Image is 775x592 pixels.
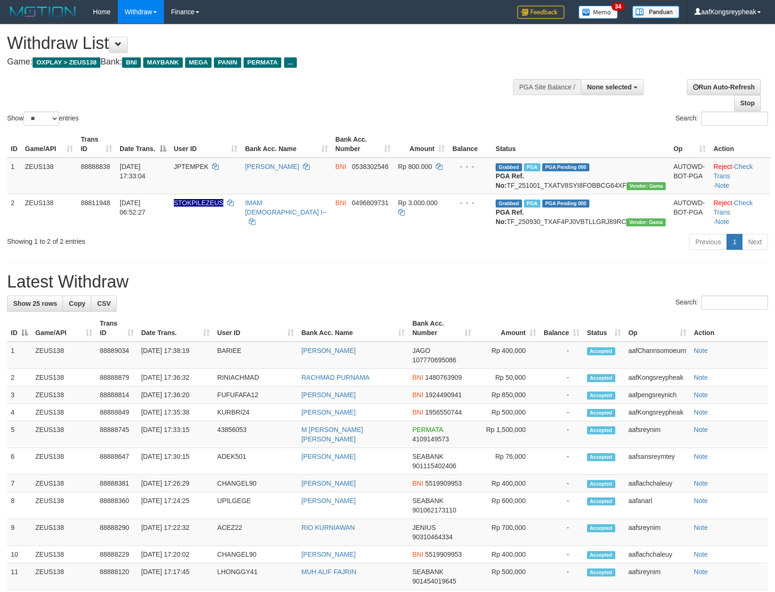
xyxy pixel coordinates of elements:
td: aafKongsreypheak [625,404,690,421]
span: BNI [122,57,140,68]
td: ZEUS138 [32,519,96,546]
td: 88888360 [96,492,138,519]
span: PERMATA [244,57,282,68]
td: [DATE] 17:36:20 [138,386,213,404]
a: [PERSON_NAME] [245,163,299,170]
th: Op: activate to sort column ascending [625,315,690,342]
span: SEABANK [412,497,443,504]
td: [DATE] 17:36:32 [138,369,213,386]
td: ZEUS138 [32,448,96,475]
th: Amount: activate to sort column ascending [394,131,449,158]
th: Date Trans.: activate to sort column descending [116,131,170,158]
span: Grabbed [496,163,522,171]
span: ... [284,57,297,68]
img: Feedback.jpg [517,6,564,19]
span: BNI [335,163,346,170]
td: ZEUS138 [32,563,96,590]
a: Check Trans [713,199,752,216]
span: Copy 1480763909 to clipboard [425,374,462,381]
td: [DATE] 17:33:15 [138,421,213,448]
span: SEABANK [412,568,443,576]
td: Rp 400,000 [475,342,540,369]
td: 10 [7,546,32,563]
td: 43856053 [213,421,298,448]
div: Showing 1 to 2 of 2 entries [7,233,316,246]
span: Rp 3.000.000 [398,199,438,207]
td: aafKongsreypheak [625,369,690,386]
span: JAGO [412,347,430,354]
span: JENIUS [412,524,436,531]
span: 88811948 [81,199,110,207]
a: Reject [713,163,732,170]
td: [DATE] 17:24:25 [138,492,213,519]
span: BNI [335,199,346,207]
td: - [540,421,583,448]
a: RACHMAD PURNAMA [302,374,370,381]
th: Bank Acc. Name: activate to sort column ascending [298,315,408,342]
th: Bank Acc. Name: activate to sort column ascending [241,131,332,158]
span: Vendor URL: https://trx31.1velocity.biz [626,218,666,226]
td: · · [710,194,770,230]
td: TF_251001_TXATV8SYI8FOBBCG64XF [492,158,669,194]
span: Rp 800.000 [398,163,432,170]
td: 8 [7,492,32,519]
td: [DATE] 17:26:29 [138,475,213,492]
span: CSV [97,300,111,307]
th: Balance: activate to sort column ascending [540,315,583,342]
span: Show 25 rows [13,300,57,307]
td: [DATE] 17:22:32 [138,519,213,546]
td: 88888647 [96,448,138,475]
th: Bank Acc. Number: activate to sort column ascending [408,315,475,342]
span: BNI [412,551,423,558]
span: PGA Pending [542,200,589,208]
th: Game/API: activate to sort column ascending [21,131,77,158]
span: Accepted [587,551,615,559]
td: 88888229 [96,546,138,563]
th: Action [690,315,768,342]
td: Rp 76,000 [475,448,540,475]
td: - [540,519,583,546]
td: aafsreynim [625,563,690,590]
a: Note [694,426,708,433]
input: Search: [701,112,768,126]
span: PANIN [214,57,241,68]
span: Accepted [587,374,615,382]
a: Note [694,497,708,504]
td: aafChannsomoeurn [625,342,690,369]
img: panduan.png [632,6,679,18]
td: BARIEE [213,342,298,369]
th: Game/API: activate to sort column ascending [32,315,96,342]
td: [DATE] 17:17:45 [138,563,213,590]
td: 88888290 [96,519,138,546]
span: Accepted [587,409,615,417]
td: 7 [7,475,32,492]
span: Copy 0496809731 to clipboard [352,199,389,207]
th: Balance [449,131,492,158]
a: [PERSON_NAME] [302,391,356,399]
td: 88888879 [96,369,138,386]
td: · · [710,158,770,194]
td: Rp 500,000 [475,563,540,590]
td: ZEUS138 [32,386,96,404]
span: None selected [587,83,632,91]
td: 88889034 [96,342,138,369]
td: ZEUS138 [32,546,96,563]
td: ZEUS138 [32,404,96,421]
a: 1 [726,234,742,250]
th: User ID: activate to sort column ascending [213,315,298,342]
td: TF_250930_TXAF4PJ0VBTLLGRJ89RC [492,194,669,230]
a: MUH ALIF FAJRIN [302,568,357,576]
select: Showentries [24,112,59,126]
td: aaflachchaleuy [625,475,690,492]
a: Note [694,480,708,487]
td: CHANGEL90 [213,546,298,563]
td: 88888849 [96,404,138,421]
td: - [540,546,583,563]
a: Note [694,453,708,460]
span: Copy 1956550744 to clipboard [425,408,462,416]
a: Note [694,347,708,354]
td: 2 [7,194,21,230]
a: Show 25 rows [7,296,63,312]
span: JPTEMPEK [174,163,209,170]
td: ZEUS138 [32,492,96,519]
